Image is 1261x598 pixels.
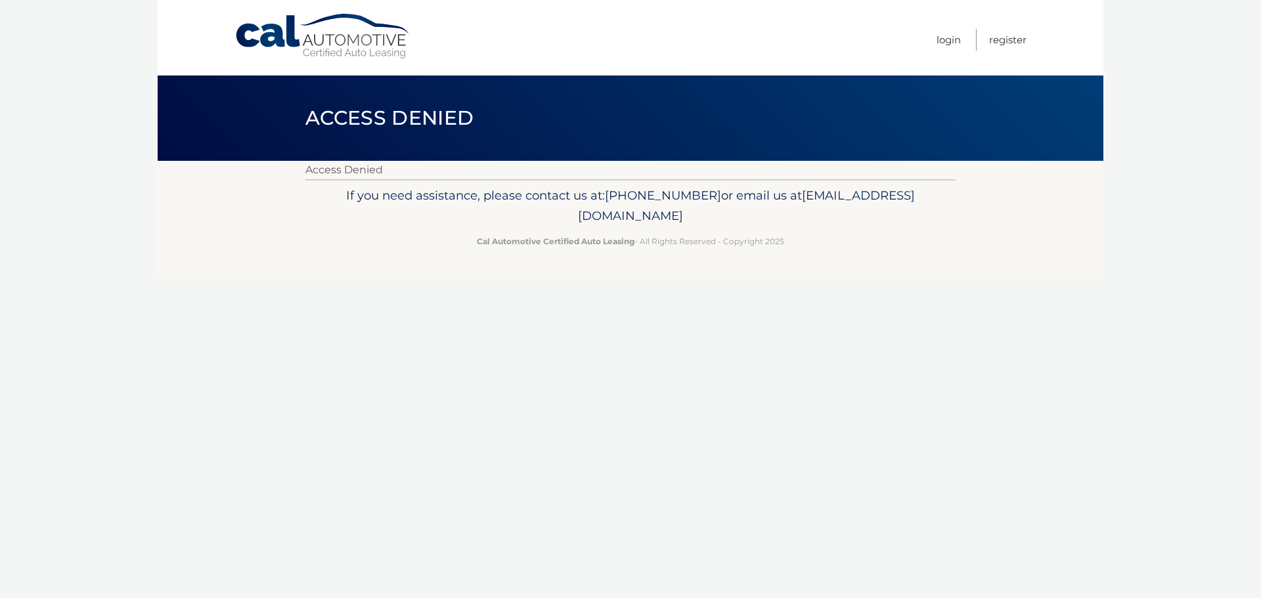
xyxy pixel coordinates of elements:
span: [PHONE_NUMBER] [605,188,721,203]
a: Login [937,29,961,51]
a: Register [989,29,1027,51]
span: Access Denied [305,106,474,130]
p: - All Rights Reserved - Copyright 2025 [314,234,947,248]
strong: Cal Automotive Certified Auto Leasing [477,236,634,246]
p: Access Denied [305,161,956,179]
a: Cal Automotive [234,13,412,60]
p: If you need assistance, please contact us at: or email us at [314,185,947,227]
